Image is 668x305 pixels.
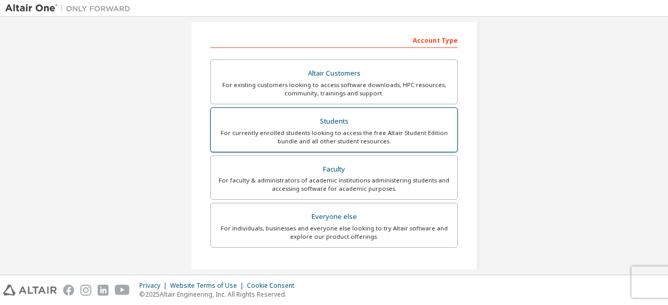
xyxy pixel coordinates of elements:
[217,162,451,177] div: Faculty
[217,224,451,241] div: For individuals, businesses and everyone else looking to try Altair software and explore our prod...
[217,114,451,129] div: Students
[217,129,451,145] div: For currently enrolled students looking to access the free Altair Student Edition bundle and all ...
[63,285,74,296] img: facebook.svg
[217,66,451,81] div: Altair Customers
[80,285,91,296] img: instagram.svg
[217,176,451,193] div: For faculty & administrators of academic institutions administering students and accessing softwa...
[210,263,458,280] div: Your Profile
[3,285,57,296] img: altair_logo.svg
[5,3,136,14] img: Altair One
[247,282,301,290] div: Cookie Consent
[217,81,451,97] div: For existing customers looking to access software downloads, HPC resources, community, trainings ...
[210,31,458,48] div: Account Type
[115,285,130,296] img: youtube.svg
[170,282,247,290] div: Website Terms of Use
[98,285,109,296] img: linkedin.svg
[139,290,301,299] p: © 2025 Altair Engineering, Inc. All Rights Reserved.
[139,282,170,290] div: Privacy
[217,210,451,224] div: Everyone else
